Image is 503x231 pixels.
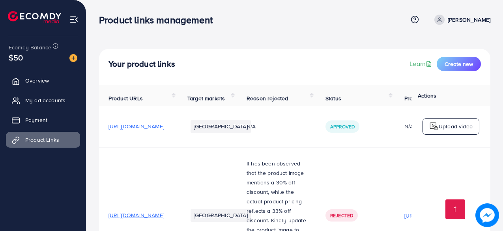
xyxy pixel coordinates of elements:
[475,203,499,227] img: image
[191,120,251,133] li: [GEOGRAPHIC_DATA]
[6,112,80,128] a: Payment
[25,136,59,144] span: Product Links
[69,15,79,24] img: menu
[247,94,288,102] span: Reason rejected
[437,57,481,71] button: Create new
[25,96,65,104] span: My ad accounts
[6,73,80,88] a: Overview
[404,122,460,130] div: N/A
[439,122,473,131] p: Upload video
[330,212,353,219] span: Rejected
[410,59,434,68] a: Learn
[9,52,23,63] span: $50
[8,11,61,23] img: logo
[187,94,225,102] span: Target markets
[69,54,77,62] img: image
[191,209,251,222] li: [GEOGRAPHIC_DATA]
[108,122,164,130] span: [URL][DOMAIN_NAME]
[431,15,490,25] a: [PERSON_NAME]
[325,94,341,102] span: Status
[6,132,80,148] a: Product Links
[404,211,460,220] p: [URL][DOMAIN_NAME]
[429,122,439,131] img: logo
[25,77,49,85] span: Overview
[448,15,490,24] p: [PERSON_NAME]
[99,14,219,26] h3: Product links management
[108,94,143,102] span: Product URLs
[108,59,175,69] h4: Your product links
[445,60,473,68] span: Create new
[247,122,256,130] span: N/A
[25,116,47,124] span: Payment
[418,92,436,100] span: Actions
[108,211,164,219] span: [URL][DOMAIN_NAME]
[330,123,355,130] span: Approved
[404,94,439,102] span: Product video
[9,43,51,51] span: Ecomdy Balance
[6,92,80,108] a: My ad accounts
